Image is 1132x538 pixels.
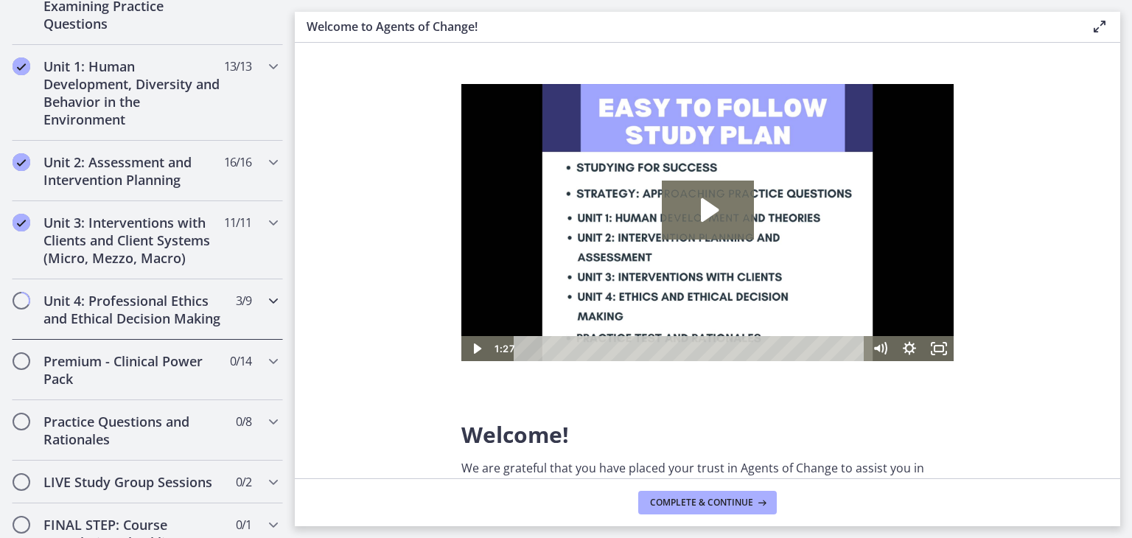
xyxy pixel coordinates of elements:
span: Complete & continue [650,497,753,509]
i: Completed [13,214,30,231]
h2: Unit 2: Assessment and Intervention Planning [43,153,223,189]
span: Welcome! [461,419,569,450]
div: Playbar [63,252,396,277]
i: Completed [13,153,30,171]
button: Play Video: c1o6hcmjueu5qasqsu00.mp4 [200,97,293,156]
span: 0 / 1 [236,516,251,534]
span: 13 / 13 [224,57,251,75]
span: 16 / 16 [224,153,251,171]
i: Completed [13,57,30,75]
h2: Premium - Clinical Power Pack [43,352,223,388]
p: We are grateful that you have placed your trust in Agents of Change to assist you in preparing fo... [461,459,954,512]
button: Fullscreen [463,252,492,277]
button: Mute [404,252,433,277]
h2: Practice Questions and Rationales [43,413,223,448]
button: Show settings menu [433,252,463,277]
h2: Unit 1: Human Development, Diversity and Behavior in the Environment [43,57,223,128]
h2: LIVE Study Group Sessions [43,473,223,491]
h3: Welcome to Agents of Change! [307,18,1067,35]
h2: Unit 4: Professional Ethics and Ethical Decision Making [43,292,223,327]
span: 11 / 11 [224,214,251,231]
span: 0 / 14 [230,352,251,370]
h2: Unit 3: Interventions with Clients and Client Systems (Micro, Mezzo, Macro) [43,214,223,267]
button: Complete & continue [638,491,777,514]
span: 3 / 9 [236,292,251,310]
span: 0 / 2 [236,473,251,491]
span: 0 / 8 [236,413,251,430]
